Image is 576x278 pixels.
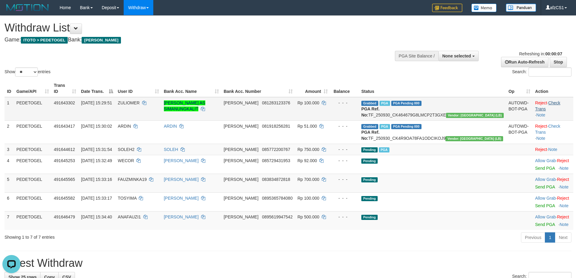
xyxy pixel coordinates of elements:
th: Op: activate to sort column ascending [506,80,533,97]
span: None selected [442,54,471,58]
td: 4 [5,155,14,174]
td: 1 [5,97,14,121]
span: ANAFAUZI1 [118,214,141,219]
span: [PERSON_NAME] [224,124,259,129]
h1: Withdraw List [5,22,378,34]
td: 7 [5,211,14,230]
a: Allow Grab [535,196,556,201]
b: PGA Ref. No: [361,130,379,141]
button: Open LiveChat chat widget [2,2,21,21]
span: [PERSON_NAME] [224,196,259,201]
td: PEDETOGEL [14,97,51,121]
th: Bank Acc. Name: activate to sort column ascending [161,80,221,97]
a: Note [536,113,545,117]
span: [DATE] 15:31:54 [81,147,112,152]
span: [DATE] 15:33:17 [81,196,112,201]
td: PEDETOGEL [14,192,51,211]
th: Game/API: activate to sort column ascending [14,80,51,97]
a: Note [560,185,569,189]
span: 491645565 [54,177,75,182]
span: Rp 100.000 [298,196,319,201]
span: Grabbed [361,101,378,106]
div: - - - [333,158,356,164]
img: panduan.png [506,4,536,12]
td: · · [533,97,573,121]
a: Note [548,147,557,152]
a: Reject [557,196,569,201]
span: 491643417 [54,124,75,129]
span: Marked by afzCS1 [379,147,389,152]
a: Next [555,232,571,243]
div: - - - [333,123,356,129]
span: Vendor URL: https://dashboard.q2checkout.com/secure [445,136,503,141]
b: PGA Ref. No: [361,106,379,117]
td: · [533,211,573,230]
a: [PERSON_NAME] AS SIMANUNGKALIT [164,100,205,111]
span: TOSYIMA [118,196,137,201]
th: Amount: activate to sort column ascending [295,80,330,97]
td: · [533,144,573,155]
a: Note [536,136,545,141]
div: - - - [333,176,356,182]
span: ITOTO > PEDETOGEL [21,37,68,44]
span: Vendor URL: https://dashboard.q2checkout.com/secure [446,113,504,118]
span: Pending [361,147,378,152]
span: Copy 0895619947542 to clipboard [262,214,292,219]
td: · [533,155,573,174]
img: MOTION_logo.png [5,3,50,12]
th: Action [533,80,573,97]
span: Copy 0895365784080 to clipboard [262,196,292,201]
a: 1 [545,232,555,243]
a: ARDIN [164,124,177,129]
span: · [535,196,557,201]
a: Note [560,222,569,227]
button: None selected [438,51,479,61]
div: PGA Site Balance / [395,51,438,61]
span: [DATE] 15:30:02 [81,124,112,129]
span: 491643302 [54,100,75,105]
a: Reject [535,147,547,152]
span: Pending [361,215,378,220]
input: Search: [529,67,571,77]
td: AUTOWD-BOT-PGA [506,97,533,121]
span: · [535,177,557,182]
span: [DATE] 15:32:49 [81,158,112,163]
select: Showentries [15,67,38,77]
a: Note [560,166,569,171]
a: Send PGA [535,185,555,189]
span: 491646479 [54,214,75,219]
span: Copy 083834872818 to clipboard [262,177,290,182]
a: Reject [557,177,569,182]
td: 3 [5,144,14,155]
span: [PERSON_NAME] [224,147,259,152]
th: Status [359,80,506,97]
th: User ID: activate to sort column ascending [116,80,161,97]
span: Rp 100.000 [298,100,319,105]
td: TF_250930_CK464679G8LMCP2T3GXE [359,97,506,121]
td: PEDETOGEL [14,155,51,174]
a: Reject [557,214,569,219]
span: · [535,158,557,163]
a: Run Auto-Refresh [501,57,548,67]
span: Refreshing in: [519,51,562,56]
span: Pending [361,196,378,201]
span: Marked by afzCS1 [379,124,390,129]
strong: 00:00:07 [545,51,562,56]
h4: Game: Bank: [5,37,378,43]
td: · [533,174,573,192]
th: Trans ID: activate to sort column ascending [51,80,79,97]
a: Stop [550,57,567,67]
a: Check Trans [535,100,560,111]
label: Search: [512,67,571,77]
a: Reject [535,100,547,105]
span: Rp 500.000 [298,214,319,219]
span: [PERSON_NAME] [224,100,259,105]
td: TF_250930_CK4R9OA78FA1ODCIKOJ9 [359,120,506,144]
td: AUTOWD-BOT-PGA [506,120,533,144]
th: Balance [330,80,359,97]
a: Reject [535,124,547,129]
a: SOLEH [164,147,178,152]
a: Allow Grab [535,214,556,219]
span: 491645253 [54,158,75,163]
td: PEDETOGEL [14,144,51,155]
